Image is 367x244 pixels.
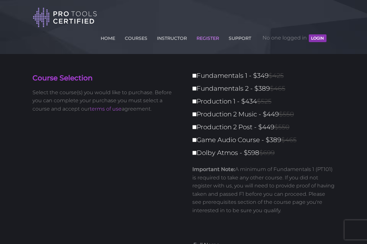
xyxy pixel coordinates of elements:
[195,32,221,42] a: REGISTER
[270,85,285,92] span: $465
[192,151,197,155] input: Dolby Atmos - $598$699
[281,136,297,144] span: $465
[33,7,97,28] img: Pro Tools Certified Logo
[192,112,197,116] input: Production 2 Music - $449$550
[192,147,339,158] label: Dolby Atmos - $598
[257,97,271,105] span: $525
[192,138,197,142] input: Game Audio Course - $389$465
[192,125,197,129] input: Production 2 Post - $449$550
[155,32,188,42] a: INSTRUCTOR
[259,149,275,157] span: $699
[192,134,339,146] label: Game Audio Course - $389
[192,109,339,120] label: Production 2 Music - $449
[192,86,197,91] input: Fundamentals 2 - $389$465
[192,74,197,78] input: Fundamentals 1 - $349$425
[32,73,179,83] h4: Course Selection
[192,83,339,94] label: Fundamentals 2 - $389
[90,106,122,112] a: terms of use
[262,28,326,48] span: No one logged in
[123,32,149,42] a: COURSES
[192,99,197,104] input: Production 1 - $434$525
[279,110,294,118] span: $550
[309,34,326,42] button: LOGIN
[269,72,284,79] span: $425
[192,122,339,133] label: Production 2 Post - $449
[227,32,253,42] a: SUPPORT
[274,123,289,131] span: $550
[32,88,179,113] p: Select the course(s) you would like to purchase. Before you can complete your purchase you must s...
[99,32,117,42] a: HOME
[192,96,339,107] label: Production 1 - $434
[192,166,235,172] strong: Important Note:
[192,70,339,81] label: Fundamentals 1 - $349
[192,165,335,215] p: A minimum of Fundamentals 1 (PT101) is required to take any other course. If you did not register...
